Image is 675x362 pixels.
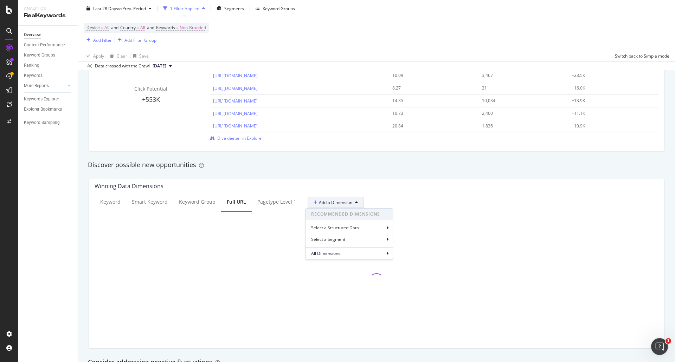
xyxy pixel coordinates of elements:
[24,106,62,113] div: Explorer Bookmarks
[224,5,244,11] span: Segments
[100,198,121,205] div: Keyword
[124,37,156,43] div: Add Filter Group
[257,198,296,205] div: pagetype Level 1
[93,37,112,43] div: Add Filter
[24,72,43,79] div: Keywords
[392,98,468,104] div: 14.35
[24,12,72,20] div: RealKeywords
[156,25,175,31] span: Keywords
[160,3,208,14] button: 1 Filter Applied
[118,5,146,11] span: vs Prev. Period
[24,41,65,49] div: Content Performance
[482,98,558,104] div: 10,034
[572,110,647,117] div: +11.1K
[24,119,73,126] a: Keyword Sampling
[84,50,104,61] button: Apply
[24,119,60,126] div: Keyword Sampling
[311,225,360,231] div: Select a Structured Data
[93,53,104,59] div: Apply
[572,72,647,79] div: +23.5K
[120,25,136,31] span: Country
[311,250,340,256] span: All Dimensions
[107,50,127,61] button: Clear
[93,5,118,11] span: Last 28 Days
[104,23,109,33] span: All
[612,50,669,61] button: Switch back to Simple mode
[150,62,175,70] button: [DATE]
[482,110,558,117] div: 2,400
[214,3,247,14] button: Segments
[227,198,246,205] div: Full URL
[24,62,73,69] a: Ranking
[142,95,160,104] span: +553K
[308,197,364,208] button: Add a Dimension
[84,3,154,14] button: Last 28 DaysvsPrev. Period
[482,123,558,129] div: 1,836
[95,183,163,190] div: Winning Data Dimensions
[24,31,73,39] a: Overview
[24,62,39,69] div: Ranking
[24,31,41,39] div: Overview
[651,338,668,355] iframe: Intercom live chat
[263,5,295,11] div: Keyword Groups
[253,3,298,14] button: Keyword Groups
[86,25,100,31] span: Device
[115,36,156,44] button: Add Filter Group
[24,52,55,59] div: Keyword Groups
[24,82,49,90] div: More Reports
[615,53,669,59] div: Switch back to Simple mode
[392,110,468,117] div: 10.73
[147,25,154,31] span: and
[88,160,665,170] div: Discover possible new opportunities
[95,63,150,69] div: Data crossed with the Crawl
[111,25,118,31] span: and
[306,209,393,220] span: Recommended Dimensions
[392,72,468,79] div: 10.09
[217,135,263,141] span: Dive deeper in Explorer
[153,63,166,69] span: 2025 Aug. 30th
[213,98,258,104] a: [URL][DOMAIN_NAME]
[170,5,199,11] div: 1 Filter Applied
[210,135,263,141] a: Dive deeper in Explorer
[139,53,149,59] div: Save
[213,85,258,91] a: [URL][DOMAIN_NAME]
[572,98,647,104] div: +13.9K
[180,23,206,33] span: Non-Branded
[24,6,72,12] div: Analytics
[84,36,112,44] button: Add Filter
[24,96,59,103] div: Keywords Explorer
[117,53,127,59] div: Clear
[213,73,258,79] a: [URL][DOMAIN_NAME]
[572,85,647,91] div: +16.0K
[213,123,258,129] a: [URL][DOMAIN_NAME]
[176,25,179,31] span: =
[134,85,167,92] span: Click Potential
[666,338,671,344] span: 1
[130,50,149,61] button: Save
[213,111,258,117] a: [URL][DOMAIN_NAME]
[24,72,73,79] a: Keywords
[179,198,216,205] div: Keyword Group
[392,123,468,129] div: 20.84
[140,23,145,33] span: All
[101,25,103,31] span: =
[24,52,73,59] a: Keyword Groups
[24,41,73,49] a: Content Performance
[392,85,468,91] div: 8.27
[24,106,73,113] a: Explorer Bookmarks
[137,25,139,31] span: =
[482,72,558,79] div: 3,467
[572,123,647,129] div: +10.9K
[132,198,168,205] div: Smart Keyword
[24,96,73,103] a: Keywords Explorer
[24,82,66,90] a: More Reports
[482,85,558,91] div: 31
[314,199,352,205] span: Add a Dimension
[311,236,347,242] div: Select a Segment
